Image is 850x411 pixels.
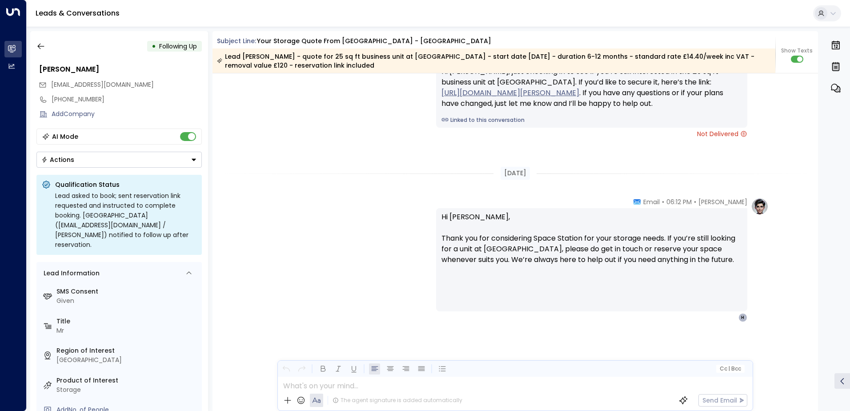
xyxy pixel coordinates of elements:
[152,38,156,54] div: •
[501,167,530,180] div: [DATE]
[56,317,198,326] label: Title
[55,191,196,250] div: Lead asked to book; sent reservation link requested and instructed to complete booking. [GEOGRAPH...
[40,269,100,278] div: Lead Information
[56,287,198,296] label: SMS Consent
[441,88,579,98] a: [URL][DOMAIN_NAME][PERSON_NAME]
[36,8,120,18] a: Leads & Conversations
[296,363,307,375] button: Redo
[56,326,198,335] div: Mr
[697,129,747,138] span: Not Delivered
[441,66,742,109] div: Hi [PERSON_NAME], just checking in to see if you’re still interested in the 25 sq ft business uni...
[56,376,198,385] label: Product of Interest
[662,197,664,206] span: •
[643,197,660,206] span: Email
[52,109,202,119] div: AddCompany
[719,366,741,372] span: Cc Bcc
[217,52,770,70] div: Lead [PERSON_NAME] - quote for 25 sq ft business unit at [GEOGRAPHIC_DATA] - start date [DATE] - ...
[39,64,202,75] div: [PERSON_NAME]
[441,212,742,276] p: Hi [PERSON_NAME], Thank you for considering Space Station for your storage needs. If you’re still...
[333,396,462,404] div: The agent signature is added automatically
[36,152,202,168] div: Button group with a nested menu
[56,385,198,395] div: Storage
[52,132,78,141] div: AI Mode
[51,80,154,89] span: [EMAIL_ADDRESS][DOMAIN_NAME]
[55,180,196,189] p: Qualification Status
[52,95,202,104] div: [PHONE_NUMBER]
[56,355,198,365] div: [GEOGRAPHIC_DATA]
[41,156,74,164] div: Actions
[728,366,730,372] span: |
[159,42,197,51] span: Following Up
[36,152,202,168] button: Actions
[751,197,769,215] img: profile-logo.png
[698,197,747,206] span: [PERSON_NAME]
[56,346,198,355] label: Region of Interest
[781,47,813,55] span: Show Texts
[217,36,256,45] span: Subject Line:
[666,197,692,206] span: 06:12 PM
[51,80,154,89] span: hamzah6645@gmail.com
[716,365,744,373] button: Cc|Bcc
[694,197,696,206] span: •
[738,313,747,322] div: H
[257,36,491,46] div: Your storage quote from [GEOGRAPHIC_DATA] - [GEOGRAPHIC_DATA]
[281,363,292,375] button: Undo
[441,116,742,124] a: Linked to this conversation
[56,296,198,306] div: Given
